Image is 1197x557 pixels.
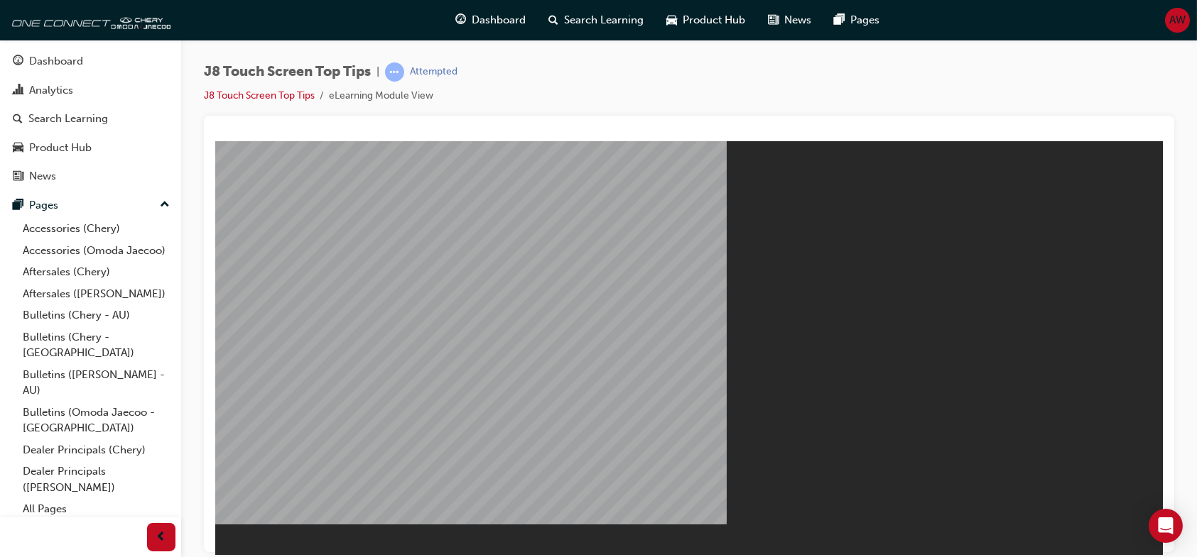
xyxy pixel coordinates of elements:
[17,498,175,520] a: All Pages
[835,11,845,29] span: pages-icon
[17,439,175,461] a: Dealer Principals (Chery)
[683,12,746,28] span: Product Hub
[6,106,175,132] a: Search Learning
[6,77,175,104] a: Analytics
[1149,509,1183,543] div: Open Intercom Messenger
[472,12,526,28] span: Dashboard
[160,196,170,214] span: up-icon
[6,163,175,189] a: News
[17,326,175,364] a: Bulletins (Chery - [GEOGRAPHIC_DATA])
[6,48,175,75] a: Dashboard
[538,6,656,35] a: search-iconSearch Learning
[656,6,757,35] a: car-iconProduct Hub
[17,261,175,283] a: Aftersales (Chery)
[29,140,92,156] div: Product Hub
[28,111,108,127] div: Search Learning
[17,304,175,326] a: Bulletins (Chery - AU)
[17,364,175,402] a: Bulletins ([PERSON_NAME] - AU)
[13,142,23,155] span: car-icon
[6,135,175,161] a: Product Hub
[204,89,315,101] a: J8 Touch Screen Top Tips
[13,55,23,68] span: guage-icon
[13,84,23,97] span: chart-icon
[851,12,880,28] span: Pages
[29,168,56,184] div: News
[410,65,457,79] div: Attempted
[17,283,175,305] a: Aftersales ([PERSON_NAME])
[823,6,892,35] a: pages-iconPages
[785,12,812,28] span: News
[445,6,538,35] a: guage-iconDashboard
[17,402,175,439] a: Bulletins (Omoda Jaecoo - [GEOGRAPHIC_DATA])
[757,6,823,35] a: news-iconNews
[6,45,175,192] button: DashboardAnalyticsSearch LearningProduct HubNews
[385,62,404,82] span: learningRecordVerb_ATTEMPT-icon
[6,192,175,219] button: Pages
[7,6,170,34] img: oneconnect
[29,53,83,70] div: Dashboard
[204,64,371,80] span: J8 Touch Screen Top Tips
[13,113,23,126] span: search-icon
[377,64,379,80] span: |
[17,218,175,240] a: Accessories (Chery)
[1165,8,1190,33] button: AW
[29,197,58,214] div: Pages
[17,240,175,262] a: Accessories (Omoda Jaecoo)
[549,11,559,29] span: search-icon
[1169,12,1186,28] span: AW
[13,199,23,212] span: pages-icon
[329,88,433,104] li: eLearning Module View
[17,461,175,498] a: Dealer Principals ([PERSON_NAME])
[769,11,779,29] span: news-icon
[667,11,678,29] span: car-icon
[156,529,167,546] span: prev-icon
[565,12,644,28] span: Search Learning
[456,11,467,29] span: guage-icon
[29,82,73,99] div: Analytics
[13,170,23,183] span: news-icon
